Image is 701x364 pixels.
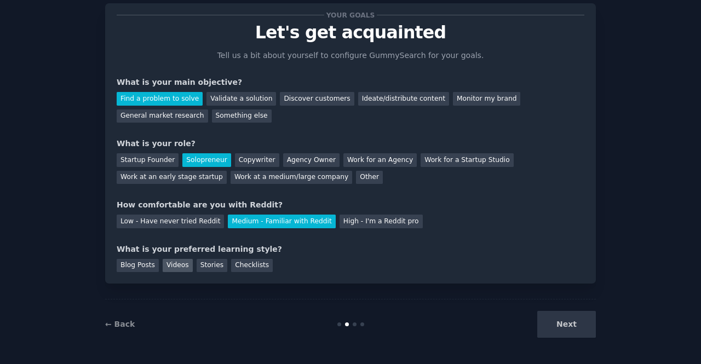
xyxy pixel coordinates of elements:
span: Your goals [324,9,377,21]
div: Other [356,171,383,184]
div: High - I'm a Reddit pro [340,215,423,228]
div: Ideate/distribute content [358,92,449,106]
div: Work for a Startup Studio [421,153,513,167]
div: Low - Have never tried Reddit [117,215,224,228]
p: Let's get acquainted [117,23,584,42]
div: Blog Posts [117,259,159,273]
div: Work at a medium/large company [231,171,352,184]
div: How comfortable are you with Reddit? [117,199,584,211]
div: Medium - Familiar with Reddit [228,215,335,228]
div: Find a problem to solve [117,92,203,106]
div: Stories [197,259,227,273]
div: Monitor my brand [453,92,520,106]
div: Copywriter [235,153,279,167]
div: Agency Owner [283,153,340,167]
div: Startup Founder [117,153,179,167]
div: What is your role? [117,138,584,149]
div: Work for an Agency [343,153,417,167]
div: Something else [212,109,272,123]
div: Discover customers [280,92,354,106]
div: Checklists [231,259,273,273]
div: What is your main objective? [117,77,584,88]
div: Work at an early stage startup [117,171,227,184]
a: ← Back [105,320,135,328]
div: Videos [163,259,193,273]
div: What is your preferred learning style? [117,244,584,255]
div: Validate a solution [206,92,276,106]
div: Solopreneur [182,153,231,167]
div: General market research [117,109,208,123]
p: Tell us a bit about yourself to configure GummySearch for your goals. [212,50,489,61]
